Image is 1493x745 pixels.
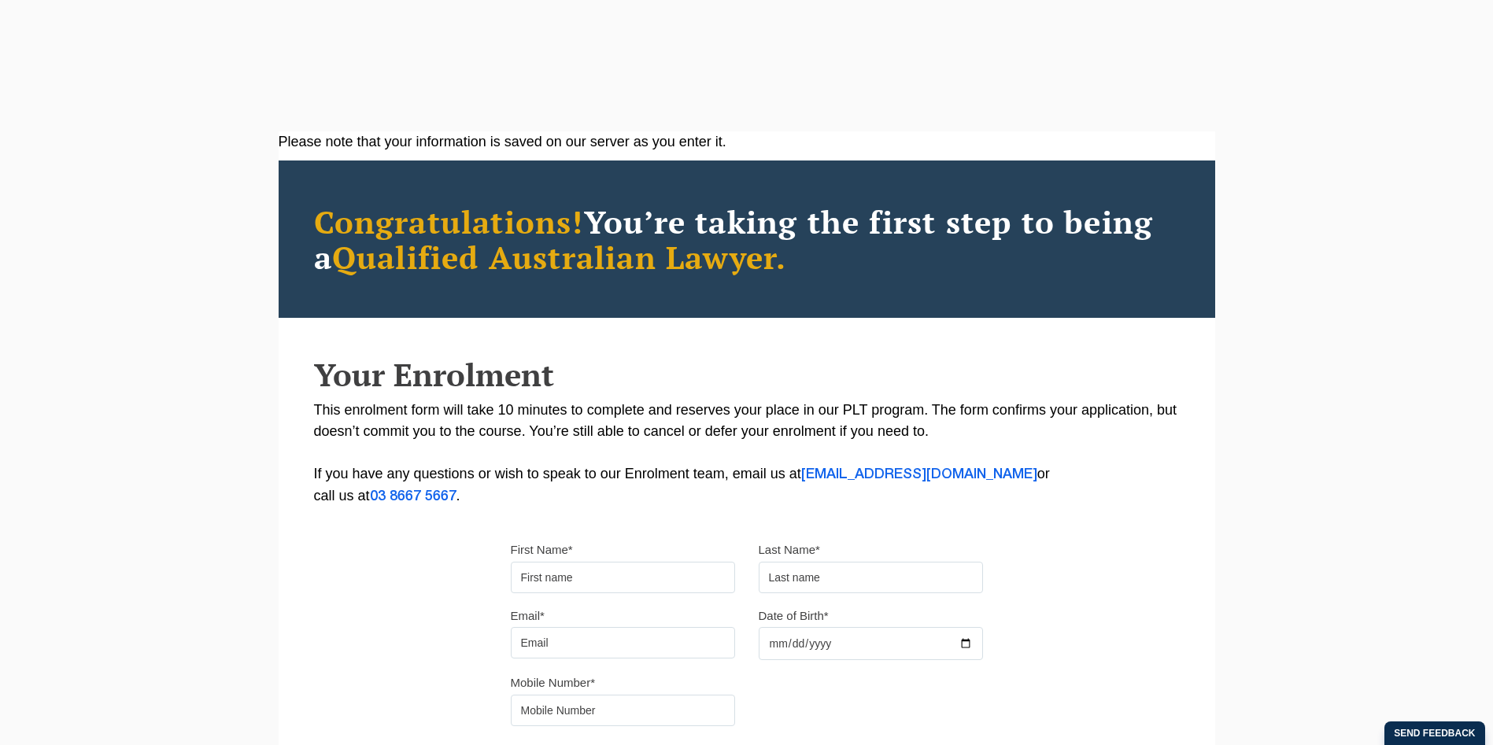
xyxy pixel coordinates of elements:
[511,695,735,726] input: Mobile Number
[314,204,1180,275] h2: You’re taking the first step to being a
[332,236,787,278] span: Qualified Australian Lawyer.
[511,675,596,691] label: Mobile Number*
[314,400,1180,507] p: This enrolment form will take 10 minutes to complete and reserves your place in our PLT program. ...
[511,542,573,558] label: First Name*
[801,468,1037,481] a: [EMAIL_ADDRESS][DOMAIN_NAME]
[314,357,1180,392] h2: Your Enrolment
[759,562,983,593] input: Last name
[314,201,584,242] span: Congratulations!
[511,627,735,658] input: Email
[511,562,735,593] input: First name
[511,608,545,624] label: Email*
[759,608,829,624] label: Date of Birth*
[759,542,820,558] label: Last Name*
[279,131,1215,153] div: Please note that your information is saved on our server as you enter it.
[370,490,456,503] a: 03 8667 5667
